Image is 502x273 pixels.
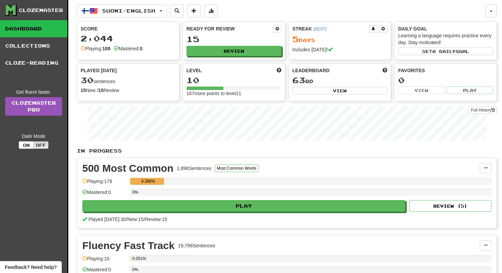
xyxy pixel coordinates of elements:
div: 2,044 [81,34,176,43]
button: Review [186,46,281,56]
span: Score more points to level up [277,67,281,74]
button: Add sentence to collection [187,4,201,17]
div: New / Review [81,87,176,94]
button: Seta dailygoal [398,48,493,55]
span: Open feedback widget [5,264,57,271]
div: Day s [292,35,387,44]
div: Favorites [398,67,493,74]
div: 0 [398,76,493,84]
button: Suomi/English [77,4,167,17]
span: Level [186,67,202,74]
div: 167 more points to level 11 [186,90,281,97]
div: 10 [186,76,281,84]
span: 5 [292,34,299,44]
button: Play [82,200,405,212]
strong: 188 [102,46,110,51]
button: Play [447,87,493,94]
strong: 15 [98,88,103,93]
div: 9.388% [132,178,164,185]
span: 30 [81,75,94,85]
div: Playing: 178 [82,178,127,189]
div: 19,796 Sentences [178,242,215,249]
div: Ready for Review [186,25,273,32]
div: Dark Mode [5,133,62,140]
div: Learning a language requires practice every day. Stay motivated! [398,32,493,46]
div: Score [81,25,176,32]
a: ClozemasterPro [5,97,62,116]
div: Mastered: [114,45,142,52]
strong: 15 [81,88,86,93]
div: Streak [292,25,369,32]
button: Search sentences [170,4,184,17]
div: rd [292,76,387,85]
div: Get fluent faster. [5,89,62,95]
div: Daily Goal [398,25,493,32]
div: 15 [186,35,281,43]
button: Off [33,141,48,149]
button: Full History [469,106,497,114]
div: 1,896 Sentences [177,165,211,172]
button: View [398,87,445,94]
div: Playing: 10 [82,255,127,266]
button: Most Common Words [215,165,259,172]
span: / [126,217,127,222]
span: / [144,217,145,222]
span: a daily [432,49,456,54]
div: Includes [DATE]! [292,46,387,53]
div: sentences [81,76,176,85]
span: Played [DATE]: 30 [88,217,126,222]
span: 63 [292,75,305,85]
div: 500 Most Common [82,163,173,173]
span: Review: 15 [145,217,167,222]
span: New: 15 [127,217,143,222]
div: Fluency Fast Track [82,240,175,251]
span: Leaderboard [292,67,330,74]
a: (EEST) [313,27,326,31]
button: View [292,87,387,94]
span: Played [DATE] [81,67,117,74]
div: Clozemaster [19,7,63,14]
button: On [19,141,34,149]
p: In Progress [77,147,497,154]
span: This week in points, UTC [382,67,387,74]
button: More stats [204,4,218,17]
span: Suomi / English [102,8,155,14]
div: Mastered: 0 [82,189,127,200]
div: Playing: [81,45,110,52]
strong: 0 [140,46,142,51]
button: Review (5) [409,200,491,212]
